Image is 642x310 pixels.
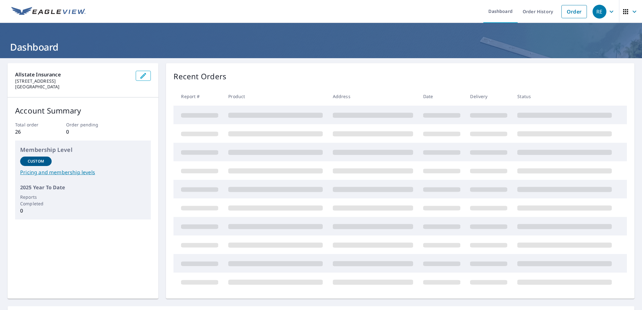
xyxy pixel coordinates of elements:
[15,84,131,90] p: [GEOGRAPHIC_DATA]
[15,71,131,78] p: Allstate Insurance
[66,121,100,128] p: Order pending
[11,7,86,16] img: EV Logo
[20,207,52,214] p: 0
[173,87,223,106] th: Report #
[223,87,328,106] th: Product
[15,128,49,136] p: 26
[15,105,151,116] p: Account Summary
[20,146,146,154] p: Membership Level
[593,5,606,19] div: RE
[465,87,512,106] th: Delivery
[20,169,146,176] a: Pricing and membership levels
[15,121,49,128] p: Total order
[512,87,617,106] th: Status
[20,194,52,207] p: Reports Completed
[173,71,226,82] p: Recent Orders
[28,158,44,164] p: Custom
[561,5,587,18] a: Order
[418,87,465,106] th: Date
[15,78,131,84] p: [STREET_ADDRESS]
[66,128,100,136] p: 0
[20,184,146,191] p: 2025 Year To Date
[328,87,418,106] th: Address
[8,41,634,53] h1: Dashboard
